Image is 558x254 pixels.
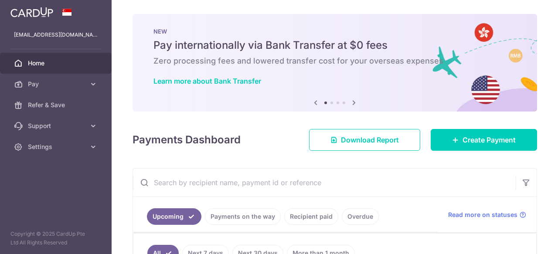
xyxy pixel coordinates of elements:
[28,59,85,68] span: Home
[28,80,85,88] span: Pay
[133,169,516,196] input: Search by recipient name, payment id or reference
[309,129,420,151] a: Download Report
[153,28,516,35] p: NEW
[284,208,338,225] a: Recipient paid
[341,135,399,145] span: Download Report
[431,129,537,151] a: Create Payment
[133,132,241,148] h4: Payments Dashboard
[205,208,281,225] a: Payments on the way
[28,122,85,130] span: Support
[448,210,517,219] span: Read more on statuses
[14,30,98,39] p: [EMAIL_ADDRESS][DOMAIN_NAME]
[463,135,516,145] span: Create Payment
[153,38,516,52] h5: Pay internationally via Bank Transfer at $0 fees
[153,77,261,85] a: Learn more about Bank Transfer
[342,208,379,225] a: Overdue
[153,56,516,66] h6: Zero processing fees and lowered transfer cost for your overseas expenses
[28,142,85,151] span: Settings
[147,208,201,225] a: Upcoming
[133,14,537,112] img: Bank transfer banner
[10,7,53,17] img: CardUp
[28,101,85,109] span: Refer & Save
[448,210,526,219] a: Read more on statuses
